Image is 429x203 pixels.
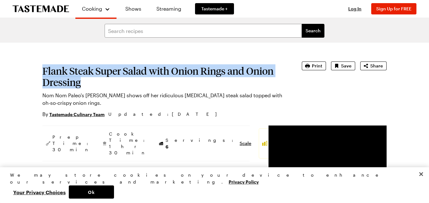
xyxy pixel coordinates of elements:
button: Scale [240,140,251,147]
span: Updated : [DATE] [108,111,223,118]
span: Cook Time: 1 hr 30 min [109,131,148,156]
span: Servings: [166,137,236,150]
button: Log In [342,6,367,12]
button: Share [360,61,387,70]
a: Tastemade Culinary Team [49,111,105,118]
a: Tastemade + [195,3,234,14]
h1: Flank Steak Super Salad with Onion Rings and Onion Dressing [42,65,284,88]
button: Close [414,167,428,181]
p: By [42,110,105,118]
button: Sign Up for FREE [371,3,416,14]
button: Print [302,61,326,70]
span: Log In [348,6,361,11]
a: More information about your privacy, opens in a new tab [229,179,259,184]
span: Search [306,28,321,34]
span: Print [312,63,322,69]
input: Search recipes [105,24,302,38]
div: Privacy [10,172,414,199]
span: Prep Time: 30 min [52,134,91,153]
span: Save [341,63,351,69]
div: We may store cookies on your device to enhance our services and marketing. [10,172,414,185]
span: 6 [166,143,168,149]
span: Share [370,63,383,69]
button: filters [302,24,324,38]
button: Save recipe [331,61,355,70]
button: Ok [69,185,114,199]
button: Cooking [82,3,110,15]
span: Tastemade + [201,6,228,12]
span: Cooking [82,6,102,12]
button: Your Privacy Choices [10,185,69,199]
span: Sign Up for FREE [376,6,411,11]
p: Nom Nom Paleo's [PERSON_NAME] shows off her ridiculous [MEDICAL_DATA] steak salad topped with oh-... [42,92,284,107]
a: To Tastemade Home Page [13,5,69,13]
